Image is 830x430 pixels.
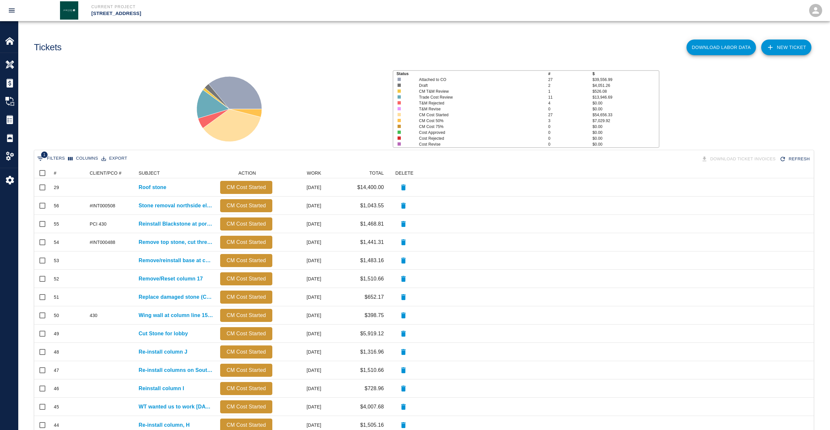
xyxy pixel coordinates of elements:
div: 46 [54,385,59,392]
div: 47 [54,367,59,374]
a: Re-install column J [139,348,188,356]
div: [DATE] [276,251,324,270]
p: Draft [419,83,535,88]
p: Attached to CO [419,77,535,83]
div: 49 [54,330,59,337]
p: 1 [548,88,593,94]
p: $1,441.31 [360,238,384,246]
div: ACTION [238,168,256,178]
div: # [51,168,86,178]
div: [DATE] [276,178,324,197]
p: $4,007.68 [360,403,384,411]
p: Cost Revise [419,141,535,147]
div: [DATE] [276,379,324,398]
div: [DATE] [276,197,324,215]
p: CM Cost Started [419,112,535,118]
a: WT wanted us to work [DATE] and they would cover it [139,403,214,411]
p: $1,043.55 [360,202,384,210]
div: TOTAL [324,168,387,178]
p: CM Cost Started [223,403,270,411]
p: Cost Approved [419,130,535,135]
div: DELETE [395,168,413,178]
p: CM Cost Started [223,311,270,319]
div: [DATE] [276,270,324,288]
div: 48 [54,349,59,355]
p: CM Cost Started [223,293,270,301]
p: $728.96 [365,385,384,392]
p: $14,400.00 [357,183,384,191]
p: 0 [548,106,593,112]
p: [STREET_ADDRESS] [91,10,450,17]
p: CM Cost Started [223,385,270,392]
p: 27 [548,77,593,83]
div: [DATE] [276,215,324,233]
p: 3 [548,118,593,124]
img: Janeiro Inc [60,1,78,20]
p: CM T&M Review [419,88,535,94]
p: CM Cost 50% [419,118,535,124]
div: [DATE] [276,398,324,416]
a: NEW TICKET [761,40,811,55]
div: # [54,168,56,178]
p: Status [397,71,548,77]
p: CM Cost Started [223,238,270,246]
button: Show filters [36,153,67,164]
div: WORK [307,168,321,178]
p: $0.00 [593,130,659,135]
p: $7,029.92 [593,118,659,124]
p: CM Cost Started [223,366,270,374]
a: Reinstall column I [139,385,184,392]
div: SUBJECT [139,168,160,178]
p: $39,556.99 [593,77,659,83]
p: $1,505.16 [360,421,384,429]
div: [DATE] [276,325,324,343]
a: Replace damaged stone (Col. 16) [139,293,214,301]
div: PCI 430 [90,221,107,227]
a: Remove/Reset column 17 [139,275,203,283]
p: 11 [548,94,593,100]
p: $0.00 [593,135,659,141]
div: 53 [54,257,59,264]
div: [DATE] [276,233,324,251]
button: Refresh [778,153,812,165]
button: Export [100,153,129,164]
p: $54,656.33 [593,112,659,118]
iframe: Chat Widget [797,399,830,430]
p: $1,483.16 [360,257,384,264]
p: Current Project [91,4,450,10]
p: CM Cost Started [223,275,270,283]
div: WORK [276,168,324,178]
p: $0.00 [593,124,659,130]
div: [DATE] [276,361,324,379]
div: 54 [54,239,59,246]
p: $0.00 [593,106,659,112]
div: [DATE] [276,288,324,306]
p: Cost Rejected [419,135,535,141]
p: 0 [548,130,593,135]
p: $652.17 [365,293,384,301]
p: 2 [548,83,593,88]
span: 1 [41,151,48,158]
div: Tickets download in groups of 15 [700,153,778,165]
p: $1,510.66 [360,366,384,374]
div: [DATE] [276,306,324,325]
p: CM Cost Started [223,220,270,228]
p: CM Cost Started [223,257,270,264]
button: open drawer [4,3,20,18]
div: TOTAL [369,168,384,178]
p: $13,946.69 [593,94,659,100]
div: 51 [54,294,59,300]
div: ACTION [217,168,276,178]
p: $4,051.26 [593,83,659,88]
a: Re-install column, H ￼ [139,421,191,429]
div: 430 [90,312,98,319]
div: 56 [54,202,59,209]
p: CM Cost Started [223,348,270,356]
a: Stone removal northside elevator lobby [139,202,214,210]
div: #INT000488 [90,239,115,246]
p: $0.00 [593,100,659,106]
p: 0 [548,135,593,141]
button: Select columns [67,153,100,164]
